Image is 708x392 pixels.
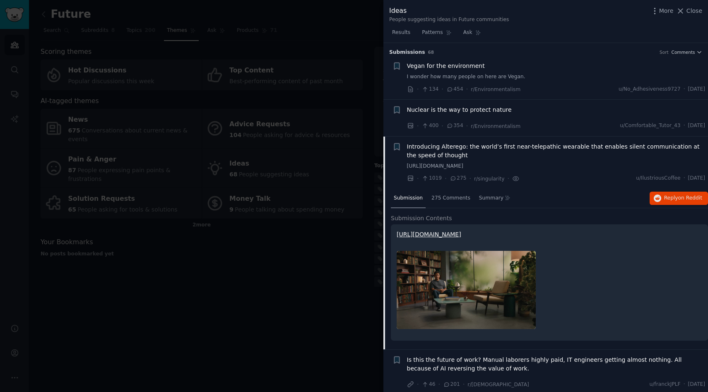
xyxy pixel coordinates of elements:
[466,85,468,94] span: ·
[471,123,520,129] span: r/Environmentalism
[421,381,435,388] span: 46
[688,86,705,93] span: [DATE]
[422,29,443,36] span: Patterns
[431,195,470,202] span: 275 Comments
[450,175,467,182] span: 275
[391,214,452,223] span: Submission Contents
[417,174,419,183] span: ·
[664,195,702,202] span: Reply
[407,73,706,81] a: I wonder how many people on here are Vegan.
[672,49,702,55] button: Comments
[684,381,685,388] span: ·
[659,7,674,15] span: More
[443,381,460,388] span: 201
[460,26,484,43] a: Ask
[407,62,485,70] a: Vegan for the environment
[686,7,702,15] span: Close
[419,26,454,43] a: Patterns
[688,122,705,130] span: [DATE]
[421,122,438,130] span: 400
[397,251,536,329] img: Introducing Alterego: the world’s first near-telepathic wearable that enables silent communicatio...
[650,192,708,205] button: Replyon Reddit
[620,122,680,130] span: u/Comfortable_Tutor_43
[421,86,438,93] span: 134
[636,175,681,182] span: u/IlustriousCoffee
[421,175,442,182] span: 1019
[389,6,509,16] div: Ideas
[463,29,472,36] span: Ask
[407,106,512,114] a: Nuclear is the way to protect nature
[466,122,468,130] span: ·
[684,175,685,182] span: ·
[397,231,461,238] a: [URL][DOMAIN_NAME]
[508,174,509,183] span: ·
[407,163,706,170] a: [URL][DOMAIN_NAME]
[469,174,471,183] span: ·
[438,380,440,389] span: ·
[417,122,419,130] span: ·
[446,122,463,130] span: 354
[441,122,443,130] span: ·
[428,50,434,55] span: 68
[619,86,681,93] span: u/No_Adhesiveness9727
[684,86,685,93] span: ·
[467,382,529,387] span: r/[DEMOGRAPHIC_DATA]
[479,195,503,202] span: Summary
[389,16,509,24] div: People suggesting ideas in Future communities
[688,175,705,182] span: [DATE]
[392,29,410,36] span: Results
[441,85,443,94] span: ·
[417,380,419,389] span: ·
[389,49,425,56] span: Submission s
[688,381,705,388] span: [DATE]
[389,26,413,43] a: Results
[445,174,446,183] span: ·
[446,86,463,93] span: 454
[678,195,702,201] span: on Reddit
[417,85,419,94] span: ·
[394,195,423,202] span: Submission
[672,49,695,55] span: Comments
[407,356,706,373] a: Is this the future of work? Manual laborers highly paid, IT engineers getting almost nothing. All...
[650,7,674,15] button: More
[660,49,669,55] div: Sort
[474,176,505,182] span: r/singularity
[407,142,706,160] a: Introducing Alterego: the world’s first near-telepathic wearable that enables silent communicatio...
[471,87,520,92] span: r/Environmentalism
[684,122,685,130] span: ·
[649,381,680,388] span: u/franckJPLF
[676,7,702,15] button: Close
[463,380,465,389] span: ·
